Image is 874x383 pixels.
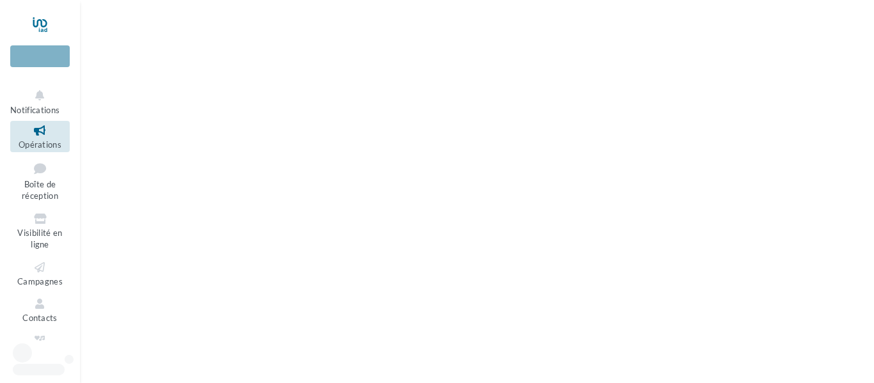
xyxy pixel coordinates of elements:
a: Opérations [10,121,70,152]
span: Opérations [19,139,61,150]
span: Notifications [10,105,60,115]
span: Campagnes [17,276,63,286]
span: Boîte de réception [22,179,58,201]
span: Visibilité en ligne [17,228,62,250]
a: Visibilité en ligne [10,209,70,253]
a: Campagnes [10,258,70,289]
a: Médiathèque [10,331,70,363]
span: Contacts [22,313,58,323]
div: Nouvelle campagne [10,45,70,67]
a: Contacts [10,294,70,325]
a: Boîte de réception [10,157,70,204]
